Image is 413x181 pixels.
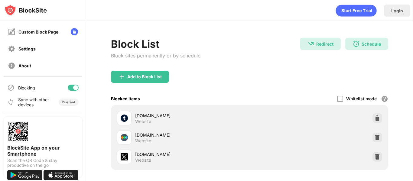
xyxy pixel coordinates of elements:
img: about-off.svg [8,62,15,69]
div: Login [391,8,403,13]
div: [DOMAIN_NAME] [135,151,250,157]
div: Blocked Items [111,96,140,101]
div: Add to Block List [127,74,162,79]
img: favicons [121,115,128,122]
div: About [18,63,31,68]
div: Website [135,157,151,163]
img: lock-menu.svg [71,28,78,35]
div: [DOMAIN_NAME] [135,132,250,138]
img: logo-blocksite.svg [4,4,47,16]
div: Scan the QR Code & stay productive on the go [7,158,79,168]
img: favicons [121,134,128,141]
img: customize-block-page-off.svg [8,28,15,36]
img: settings-off.svg [8,45,15,53]
div: [DOMAIN_NAME] [135,112,250,119]
div: Blocking [18,85,35,90]
div: Block List [111,38,200,50]
div: animation [336,5,377,17]
div: BlockSite App on your Smartphone [7,145,79,157]
div: Website [135,119,151,124]
div: Website [135,138,151,144]
img: blocking-icon.svg [7,84,15,91]
div: Schedule [362,41,381,47]
img: favicons [121,153,128,160]
div: Whitelist mode [346,96,377,101]
img: get-it-on-google-play.svg [7,170,42,180]
img: options-page-qr-code.png [7,121,29,142]
div: Disabled [62,100,75,104]
div: Custom Block Page [18,29,58,34]
div: Redirect [316,41,333,47]
div: Sync with other devices [18,97,49,107]
div: Settings [18,46,36,51]
div: Block sites permanently or by schedule [111,53,200,59]
img: sync-icon.svg [7,99,15,106]
img: download-on-the-app-store.svg [44,170,79,180]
